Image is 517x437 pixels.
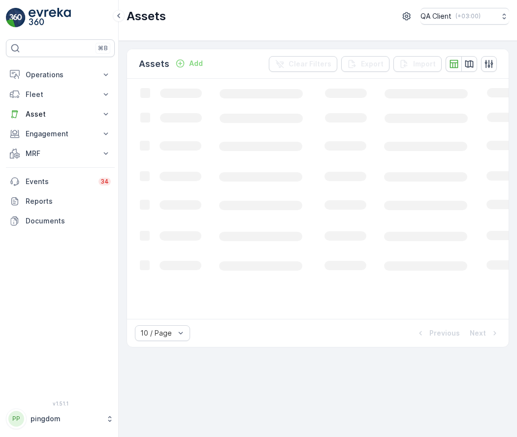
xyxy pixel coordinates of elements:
[189,59,203,68] p: Add
[289,59,331,69] p: Clear Filters
[98,44,108,52] p: ⌘B
[6,144,115,163] button: MRF
[26,149,95,158] p: MRF
[171,58,207,69] button: Add
[420,8,509,25] button: QA Client(+03:00)
[393,56,442,72] button: Import
[6,408,115,429] button: PPpingdom
[6,124,115,144] button: Engagement
[139,57,169,71] p: Assets
[100,178,109,186] p: 34
[6,172,115,191] a: Events34
[26,70,95,80] p: Operations
[429,328,460,338] p: Previous
[455,12,481,20] p: ( +03:00 )
[26,129,95,139] p: Engagement
[6,65,115,85] button: Operations
[26,90,95,99] p: Fleet
[127,8,166,24] p: Assets
[470,328,486,338] p: Next
[26,109,95,119] p: Asset
[6,8,26,28] img: logo
[26,196,111,206] p: Reports
[29,8,71,28] img: logo_light-DOdMpM7g.png
[31,414,101,424] p: pingdom
[269,56,337,72] button: Clear Filters
[415,327,461,339] button: Previous
[6,104,115,124] button: Asset
[6,85,115,104] button: Fleet
[469,327,501,339] button: Next
[413,59,436,69] p: Import
[26,177,93,187] p: Events
[6,211,115,231] a: Documents
[341,56,389,72] button: Export
[420,11,452,21] p: QA Client
[26,216,111,226] p: Documents
[6,191,115,211] a: Reports
[8,411,24,427] div: PP
[6,401,115,406] span: v 1.51.1
[361,59,384,69] p: Export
